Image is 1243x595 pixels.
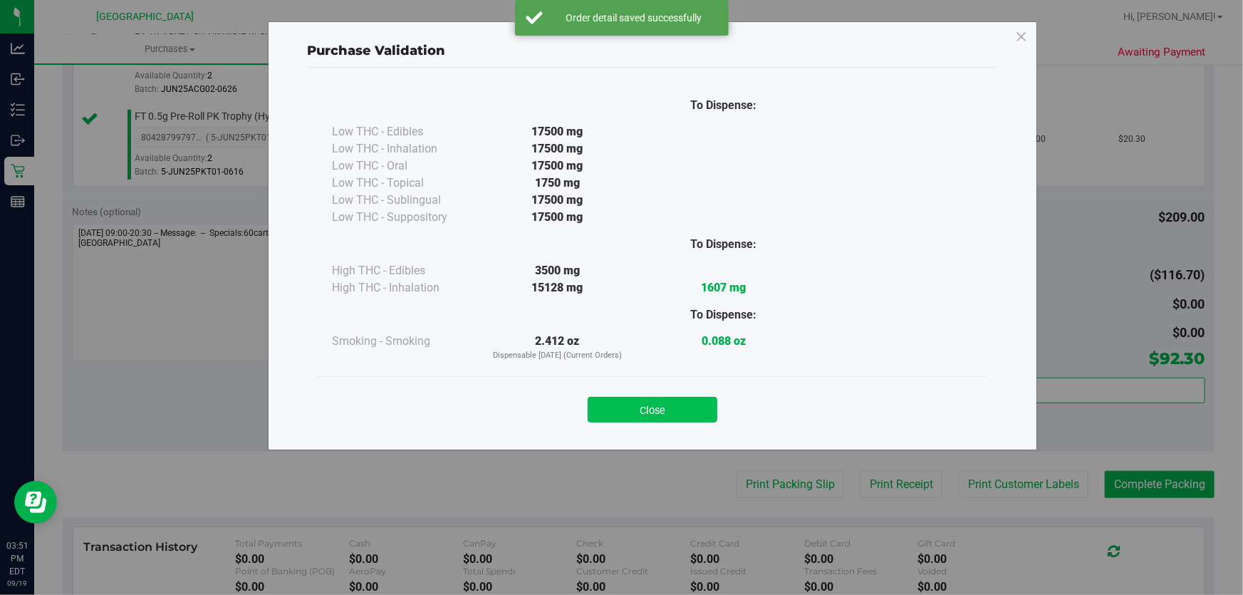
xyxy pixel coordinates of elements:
[640,97,806,114] div: To Dispense:
[332,175,474,192] div: Low THC - Topical
[332,140,474,157] div: Low THC - Inhalation
[332,279,474,296] div: High THC - Inhalation
[474,350,640,362] p: Dispensable [DATE] (Current Orders)
[332,123,474,140] div: Low THC - Edibles
[14,481,57,524] iframe: Resource center
[702,334,746,348] strong: 0.088 oz
[332,209,474,226] div: Low THC - Suppository
[474,140,640,157] div: 17500 mg
[332,333,474,350] div: Smoking - Smoking
[640,236,806,253] div: To Dispense:
[474,333,640,362] div: 2.412 oz
[474,192,640,209] div: 17500 mg
[474,262,640,279] div: 3500 mg
[332,192,474,209] div: Low THC - Sublingual
[551,11,718,25] div: Order detail saved successfully
[332,157,474,175] div: Low THC - Oral
[474,175,640,192] div: 1750 mg
[474,123,640,140] div: 17500 mg
[474,209,640,226] div: 17500 mg
[640,306,806,324] div: To Dispense:
[474,157,640,175] div: 17500 mg
[701,281,746,294] strong: 1607 mg
[474,279,640,296] div: 15128 mg
[332,262,474,279] div: High THC - Edibles
[588,397,717,423] button: Close
[307,43,445,58] span: Purchase Validation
